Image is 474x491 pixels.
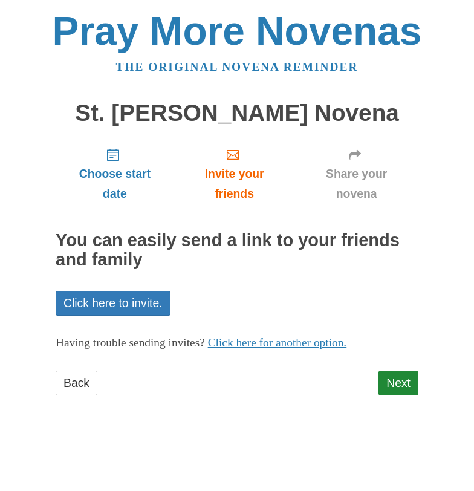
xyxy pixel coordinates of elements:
span: Having trouble sending invites? [56,336,205,349]
span: Share your novena [307,164,406,204]
a: Invite your friends [174,138,294,210]
a: Click here to invite. [56,291,170,316]
a: Pray More Novenas [53,8,422,53]
a: Share your novena [294,138,418,210]
a: The original novena reminder [116,60,359,73]
h2: You can easily send a link to your friends and family [56,231,418,270]
a: Next [378,371,418,395]
a: Click here for another option. [208,336,347,349]
span: Choose start date [68,164,162,204]
a: Choose start date [56,138,174,210]
h1: St. [PERSON_NAME] Novena [56,100,418,126]
a: Back [56,371,97,395]
span: Invite your friends [186,164,282,204]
